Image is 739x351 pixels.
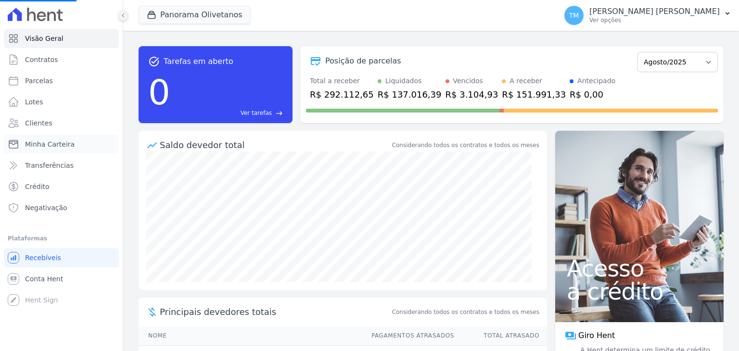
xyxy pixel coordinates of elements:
[310,88,374,101] div: R$ 292.112,65
[578,330,615,341] span: Giro Hent
[4,92,119,112] a: Lotes
[392,308,539,316] span: Considerando todos os contratos e todos os meses
[25,253,61,263] span: Recebíveis
[25,118,52,128] span: Clientes
[502,88,566,101] div: R$ 151.991,33
[310,76,374,86] div: Total a receber
[25,97,43,107] span: Lotes
[148,67,170,117] div: 0
[557,2,739,29] button: TM [PERSON_NAME] [PERSON_NAME] Ver opções
[453,76,483,86] div: Vencidos
[570,88,615,101] div: R$ 0,00
[25,55,58,64] span: Contratos
[139,6,251,24] button: Panorama Olivetanos
[4,248,119,267] a: Recebíveis
[385,76,422,86] div: Liquidados
[577,76,615,86] div: Antecipado
[276,110,283,117] span: east
[25,161,74,170] span: Transferências
[567,280,712,303] span: a crédito
[8,233,115,244] div: Plataformas
[25,34,64,43] span: Visão Geral
[589,7,720,16] p: [PERSON_NAME] [PERSON_NAME]
[446,88,498,101] div: R$ 3.104,93
[567,257,712,280] span: Acesso
[4,198,119,217] a: Negativação
[25,182,50,191] span: Crédito
[4,50,119,69] a: Contratos
[4,113,119,133] a: Clientes
[139,326,362,346] th: Nome
[174,109,283,117] a: Ver tarefas east
[4,156,119,175] a: Transferências
[455,326,547,346] th: Total Atrasado
[4,29,119,48] a: Visão Geral
[589,16,720,24] p: Ver opções
[25,274,63,284] span: Conta Hent
[4,71,119,90] a: Parcelas
[378,88,442,101] div: R$ 137.016,39
[160,305,390,318] span: Principais devedores totais
[25,76,53,86] span: Parcelas
[25,203,67,213] span: Negativação
[362,326,455,346] th: Pagamentos Atrasados
[164,56,233,67] span: Tarefas em aberto
[160,138,390,151] div: Saldo devedor total
[241,109,272,117] span: Ver tarefas
[325,55,401,67] div: Posição de parcelas
[4,177,119,196] a: Crédito
[148,56,160,67] span: task_alt
[4,269,119,288] a: Conta Hent
[392,141,539,150] div: Considerando todos os contratos e todos os meses
[25,139,75,149] span: Minha Carteira
[510,76,542,86] div: A receber
[569,12,579,19] span: TM
[4,135,119,154] a: Minha Carteira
